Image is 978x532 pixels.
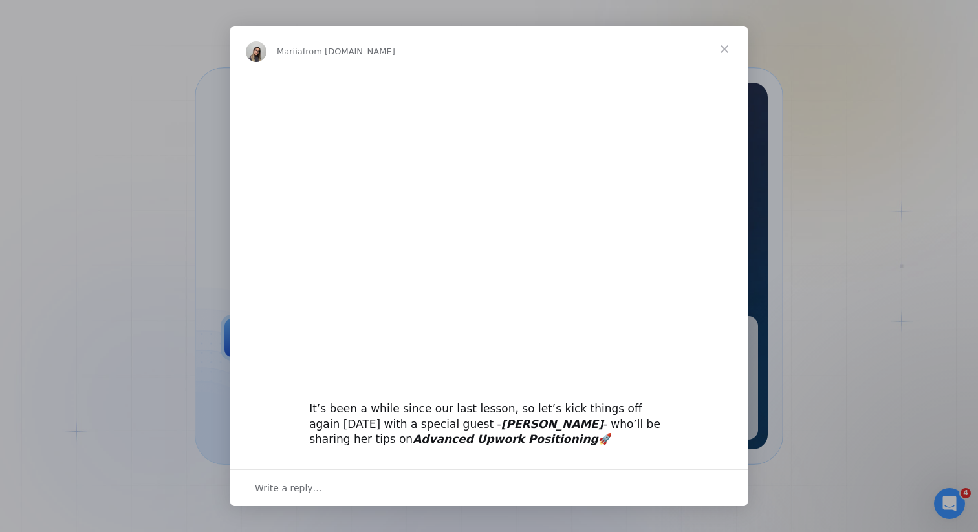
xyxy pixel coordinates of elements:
i: [PERSON_NAME] [501,418,603,431]
div: Open conversation and reply [230,469,748,506]
div: 🔔 What we’ll cover: [309,458,669,474]
div: ​It’s been a while since our last lesson, so let’s kick things off again [DATE] with a special gu... [309,386,669,447]
span: Write a reply… [255,480,322,496]
i: Advanced Upwork Positioning [413,432,598,445]
span: Close [701,26,748,72]
span: Mariia [277,47,303,56]
img: Profile image for Mariia [246,41,266,62]
span: from [DOMAIN_NAME] [303,47,395,56]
